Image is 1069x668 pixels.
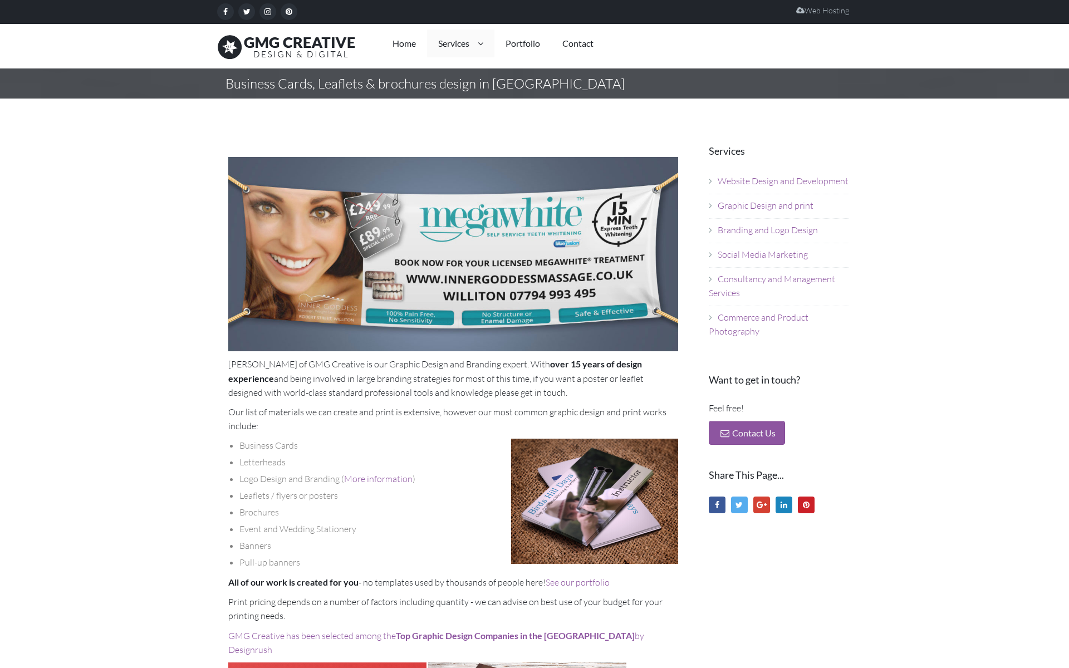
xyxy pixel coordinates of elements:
[381,30,427,57] a: Home
[239,439,678,453] li: Business Cards
[709,375,800,385] span: Want to get in touch?
[796,6,849,15] a: Web Hosting
[239,539,678,553] li: Banners
[396,630,635,641] strong: Top Graphic Design Companies in the [GEOGRAPHIC_DATA]
[217,30,356,63] img: Give Me Gimmicks logo
[718,249,808,260] a: Social Media Marketing
[228,157,678,351] img: PVC Banner printing and design Minehead
[709,273,835,298] a: Consultancy and Management Services
[228,595,678,623] p: Print pricing depends on a number of factors including quantity - we can advise on best use of yo...
[228,358,642,384] strong: over 15 years of design experience
[217,77,625,90] h1: Business Cards, Leaflets & brochures design in [GEOGRAPHIC_DATA]
[709,146,745,156] span: Services
[718,200,813,211] a: Graphic Design and print
[546,577,610,588] a: See our portfolio
[239,556,678,569] li: Pull-up banners
[709,421,785,445] a: Contact Us
[709,401,850,415] p: Feel free!
[494,30,551,57] a: Portfolio
[228,405,678,433] p: Our list of materials we can create and print is extensive, however our most common graphic desig...
[228,630,644,655] a: GMG Creative has been selected among theTop Graphic Design Companies in the [GEOGRAPHIC_DATA]by D...
[718,224,818,235] a: Branding and Logo Design
[551,30,605,57] a: Contact
[427,30,494,57] a: Services
[344,473,413,484] a: More information
[239,472,678,486] li: Logo Design and Branding ( )
[709,470,784,480] span: Share This Page...
[228,575,678,590] p: - no templates used by thousands of people here!
[239,522,678,536] li: Event and Wedding Stationery
[239,489,678,503] li: Leaflets / flyers or posters
[709,312,808,337] a: Commerce and Product Photography
[228,357,678,400] p: [PERSON_NAME] of GMG Creative is our Graphic Design and Branding expert. With and being involved ...
[239,505,678,519] li: Brochures
[718,175,849,186] a: Website Design and Development
[511,439,678,564] img: Business Card Design and Print
[239,455,678,469] li: Letterheads
[228,577,359,587] strong: All of our work is created for you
